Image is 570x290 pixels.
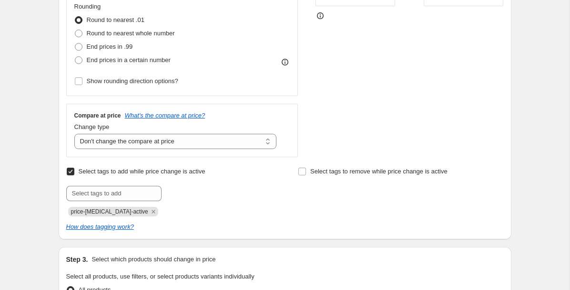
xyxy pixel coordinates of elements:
span: End prices in .99 [87,43,133,50]
span: Show rounding direction options? [87,77,178,85]
span: Select tags to add while price change is active [79,168,205,175]
button: What's the compare at price? [125,112,205,119]
span: Select all products, use filters, or select products variants individually [66,273,254,280]
span: Select tags to remove while price change is active [310,168,448,175]
span: End prices in a certain number [87,56,171,64]
input: Select tags to add [66,186,162,201]
span: Change type [74,123,110,130]
h2: Step 3. [66,255,88,264]
a: How does tagging work? [66,223,134,230]
button: Remove price-change-job-active [149,207,158,216]
span: Round to nearest whole number [87,30,175,37]
span: Rounding [74,3,101,10]
p: Select which products should change in price [92,255,215,264]
span: price-change-job-active [71,208,148,215]
span: Round to nearest .01 [87,16,144,23]
h3: Compare at price [74,112,121,119]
